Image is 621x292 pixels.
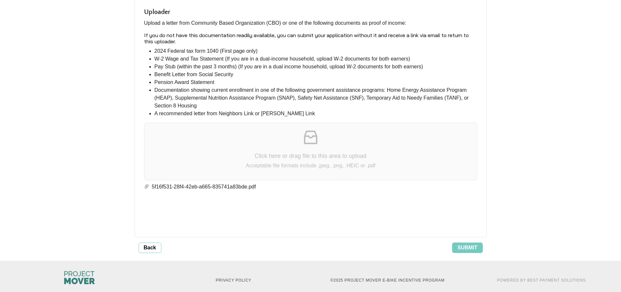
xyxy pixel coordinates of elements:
span: paper-clip [144,184,149,189]
li: Pay Stub (within the past 3 months) (If you are in a dual income household, upload W-2 documents ... [155,63,477,71]
li: Documentation showing current enrollment in one of the following government assistance programs: ... [155,86,477,110]
p: Acceptable file formats include .jpeg, .png, .HEIC or .pdf [144,162,477,170]
li: Benefit Letter from Social Security [155,71,477,78]
li: A recommended letter from Neighbors Link or [PERSON_NAME] Link [155,110,477,118]
p: © 2025 Project MOVER E-Bike Incentive Program [315,277,461,283]
img: Columbus City Council [64,271,95,284]
h6: If you do not have this documentation readily available, you can submit your application without ... [144,32,477,45]
li: Pension Award Statement [155,78,477,86]
div: Uploader [144,8,477,16]
span: Back [144,244,156,252]
button: Submit [452,243,482,253]
span: inbox [302,128,320,146]
li: 2024 Federal tax form 1040 (First page only) [155,47,477,55]
li: W-2 Wage and Tax Statement (If you are in a dual-income household, upload W-2 documents for both ... [155,55,477,63]
span: 5f16f531-28f4-42eb-a665-835741a83bde.pdf [149,183,477,191]
span: Submit [457,244,477,252]
iframe: reCAPTCHA [144,199,243,224]
span: inboxClick here or drag file to this area to uploadAcceptable file formats include .jpeg, .png, .... [144,123,477,180]
a: Privacy Policy [216,278,251,283]
p: Click here or drag file to this area to upload [144,152,477,160]
button: Back [139,243,161,253]
p: Upload a letter from Community Based Organization (CBO) or one of the following documents as proo... [144,19,477,27]
a: Powered By Best Payment Solutions [497,278,586,283]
